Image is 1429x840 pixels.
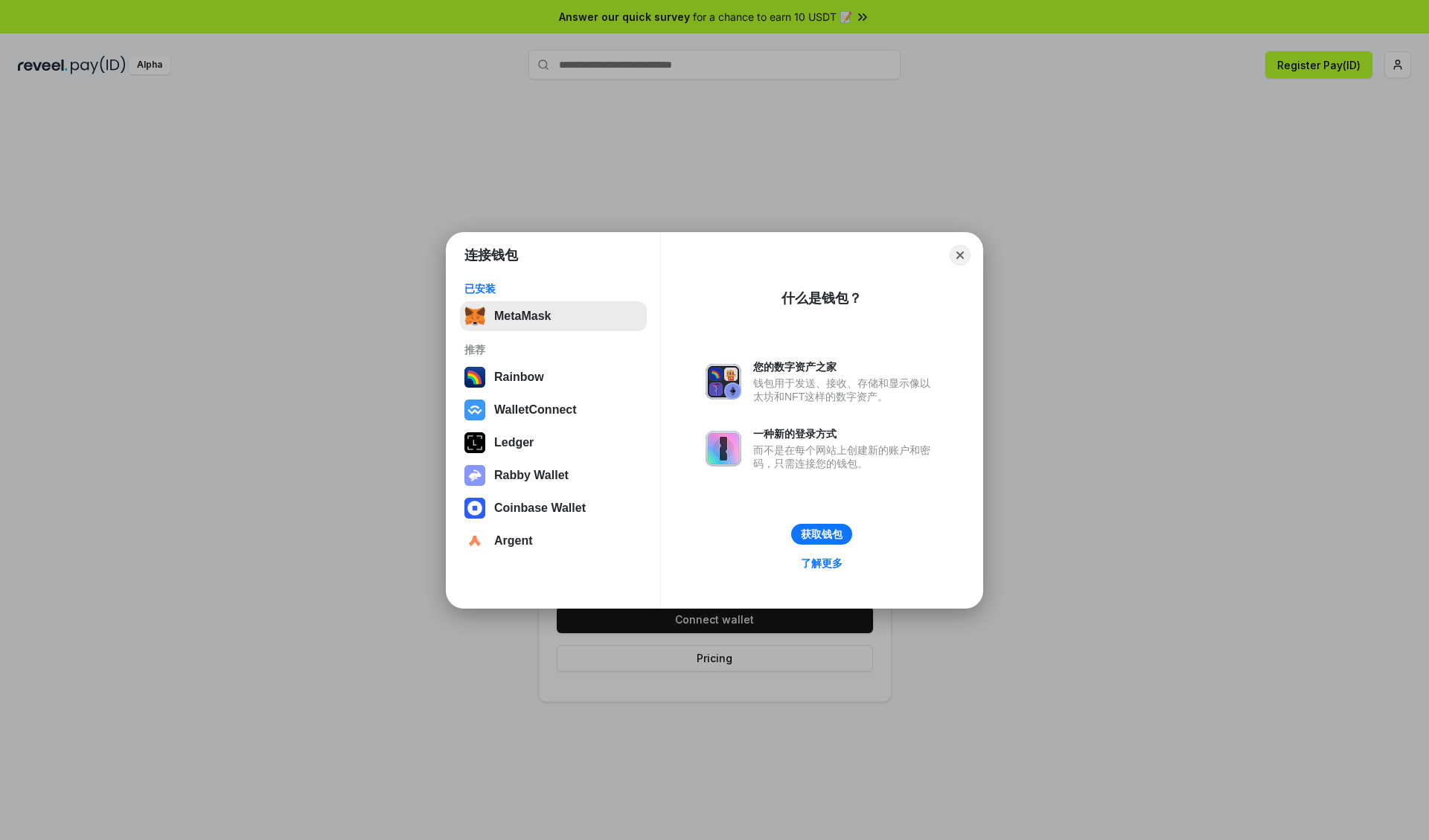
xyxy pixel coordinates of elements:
[464,246,518,264] h1: 连接钱包
[801,557,843,570] div: 了解更多
[753,360,938,373] div: 您的数字资产之家
[791,524,852,545] button: 获取钱包
[753,427,938,440] div: 一种新的登录方式
[494,436,534,449] div: Ledger
[464,465,485,486] img: svg+xml,%3Csvg%20xmlns%3D%22http%3A%2F%2Fwww.w3.org%2F2000%2Fsvg%22%20fill%3D%22none%22%20viewBox...
[464,530,485,551] img: svg+xml,%3Csvg%20width%3D%2228%22%20height%3D%2228%22%20viewBox%3D%220%200%2028%2028%22%20fill%3D...
[494,501,586,515] div: Coinbase Wallet
[781,289,862,307] div: 什么是钱包？
[460,493,647,523] button: Coinbase Wallet
[460,526,647,556] button: Argent
[753,443,938,470] div: 而不是在每个网站上创建新的账户和密码，只需连接您的钱包。
[706,431,741,467] img: svg+xml,%3Csvg%20xmlns%3D%22http%3A%2F%2Fwww.w3.org%2F2000%2Fsvg%22%20fill%3D%22none%22%20viewBox...
[460,428,647,458] button: Ledger
[494,403,577,417] div: WalletConnect
[460,395,647,425] button: WalletConnect
[464,306,485,327] img: svg+xml,%3Csvg%20fill%3D%22none%22%20height%3D%2233%22%20viewBox%3D%220%200%2035%2033%22%20width%...
[494,469,569,482] div: Rabby Wallet
[460,362,647,392] button: Rainbow
[753,376,938,403] div: 钱包用于发送、接收、存储和显示像以太坊和NFT这样的数字资产。
[792,554,851,573] a: 了解更多
[464,282,642,295] div: 已安装
[460,461,647,490] button: Rabby Wallet
[464,498,485,519] img: svg+xml,%3Csvg%20width%3D%2228%22%20height%3D%2228%22%20viewBox%3D%220%200%2028%2028%22%20fill%3D...
[494,534,533,548] div: Argent
[706,364,741,400] img: svg+xml,%3Csvg%20xmlns%3D%22http%3A%2F%2Fwww.w3.org%2F2000%2Fsvg%22%20fill%3D%22none%22%20viewBox...
[494,371,544,384] div: Rainbow
[464,367,485,388] img: svg+xml,%3Csvg%20width%3D%22120%22%20height%3D%22120%22%20viewBox%3D%220%200%20120%20120%22%20fil...
[460,301,647,331] button: MetaMask
[494,310,551,323] div: MetaMask
[801,528,843,541] div: 获取钱包
[464,343,642,356] div: 推荐
[464,432,485,453] img: svg+xml,%3Csvg%20xmlns%3D%22http%3A%2F%2Fwww.w3.org%2F2000%2Fsvg%22%20width%3D%2228%22%20height%3...
[950,245,971,266] button: Close
[464,400,485,420] img: svg+xml,%3Csvg%20width%3D%2228%22%20height%3D%2228%22%20viewBox%3D%220%200%2028%2028%22%20fill%3D...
